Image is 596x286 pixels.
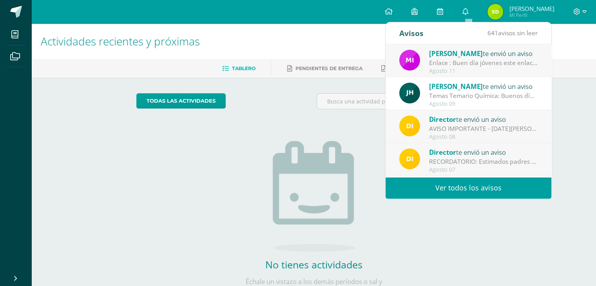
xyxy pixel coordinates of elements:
[236,258,392,271] h2: No tienes actividades
[287,62,362,75] a: Pendientes de entrega
[429,147,538,157] div: te envió un aviso
[429,101,538,107] div: Agosto 09
[295,65,362,71] span: Pendientes de entrega
[317,94,491,109] input: Busca una actividad próxima aquí...
[487,4,503,20] img: 15d1439b7ffc38ef72da82c947f002c8.png
[429,148,456,157] span: Director
[429,91,538,100] div: Temas Temario Química: Buenos días Estimados jóvenes Un gusto saludarles. Adjunto envío los temas...
[429,167,538,173] div: Agosto 07
[136,93,226,109] a: todas las Actividades
[429,58,538,67] div: Enlace : Buen día jóvenes este enlace usáremos de forma general en todas las clases virtuales 5to...
[429,157,538,166] div: RECORDATORIO: Estimados padres de familia y/o encargados. Compartimos información a tomar en cuen...
[509,5,554,13] span: [PERSON_NAME]
[429,48,538,58] div: te envió un aviso
[429,81,538,91] div: te envió un aviso
[381,62,424,75] a: Entregadas
[487,29,498,37] span: 641
[399,83,420,103] img: 2f952caa3f07b7df01ee2ceb26827530.png
[429,115,456,124] span: Director
[399,116,420,136] img: f0b35651ae50ff9c693c4cbd3f40c4bb.png
[429,68,538,74] div: Agosto 11
[429,49,483,58] span: [PERSON_NAME]
[399,50,420,71] img: e71b507b6b1ebf6fbe7886fc31de659d.png
[232,65,255,71] span: Tablero
[386,177,551,199] a: Ver todos los avisos
[399,148,420,169] img: f0b35651ae50ff9c693c4cbd3f40c4bb.png
[273,141,355,252] img: no_activities.png
[399,22,424,44] div: Avisos
[222,62,255,75] a: Tablero
[429,82,483,91] span: [PERSON_NAME]
[41,34,200,49] span: Actividades recientes y próximas
[429,114,538,124] div: te envió un aviso
[429,124,538,133] div: AVISO IMPORTANTE - LUNES 11 DE AGOSTO: Estimados padres de familia y/o encargados: Les informamos...
[509,12,554,18] span: Mi Perfil
[487,29,538,37] span: avisos sin leer
[429,134,538,140] div: Agosto 08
